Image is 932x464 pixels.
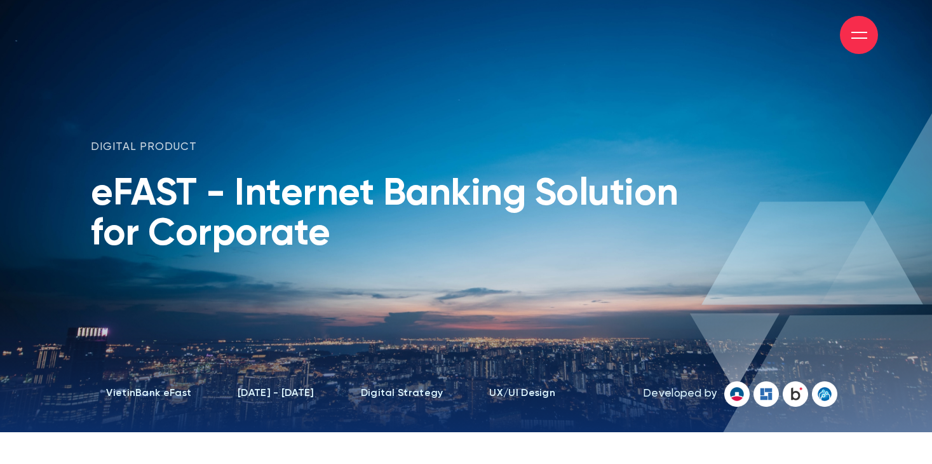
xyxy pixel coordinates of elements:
li: Digital Strategy [361,387,443,400]
li: [DATE] - [DATE] [238,387,314,400]
h1: eFAST - Internet Banking Solution for Corporate [91,174,713,254]
span: Developed by [643,386,718,402]
li: VietinBank eFast [106,387,191,400]
span: digital product [91,140,197,155]
li: UX/UI Design [489,387,555,400]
